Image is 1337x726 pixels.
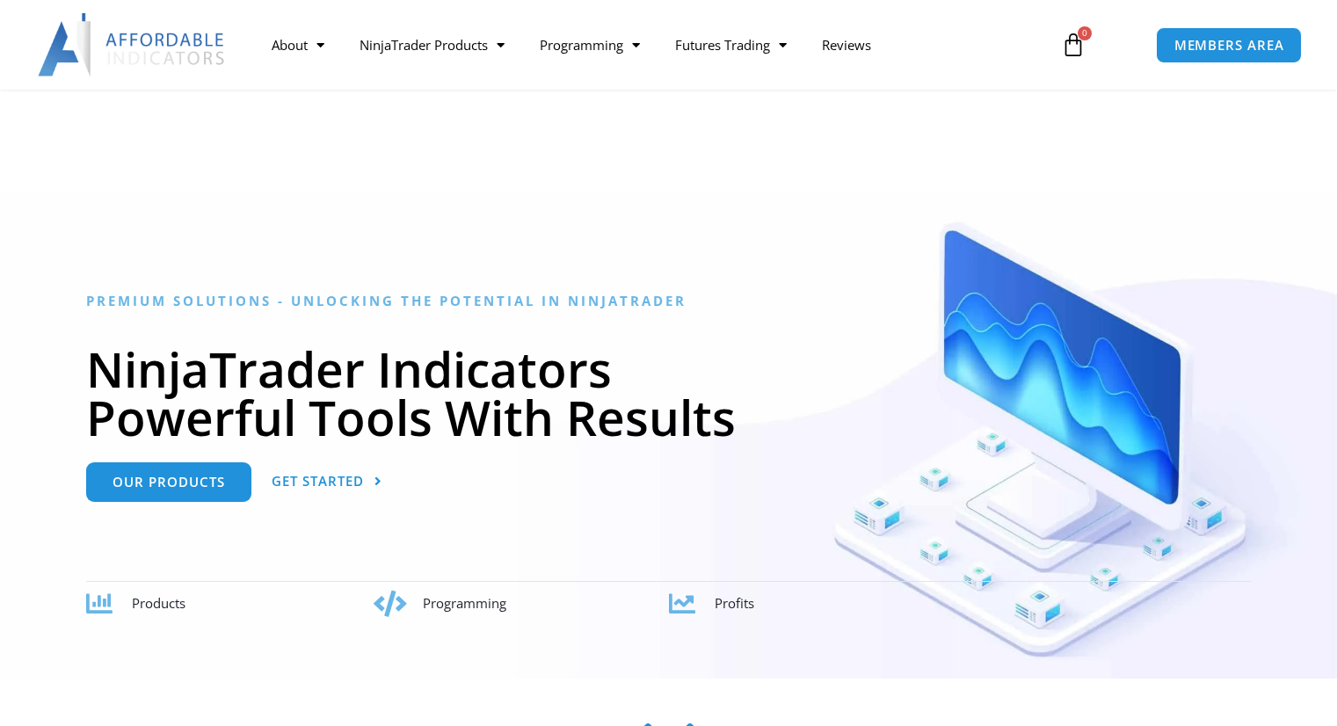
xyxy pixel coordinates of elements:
[658,25,804,65] a: Futures Trading
[715,594,754,612] span: Profits
[1174,39,1284,52] span: MEMBERS AREA
[132,594,185,612] span: Products
[804,25,889,65] a: Reviews
[1156,27,1303,63] a: MEMBERS AREA
[1078,26,1092,40] span: 0
[86,345,1251,441] h1: NinjaTrader Indicators Powerful Tools With Results
[272,462,382,502] a: Get Started
[342,25,522,65] a: NinjaTrader Products
[254,25,1043,65] nav: Menu
[272,475,364,488] span: Get Started
[86,462,251,502] a: Our Products
[522,25,658,65] a: Programming
[423,594,506,612] span: Programming
[254,25,342,65] a: About
[113,476,225,489] span: Our Products
[86,293,1251,309] h6: Premium Solutions - Unlocking the Potential in NinjaTrader
[38,13,227,76] img: LogoAI | Affordable Indicators – NinjaTrader
[1035,19,1112,70] a: 0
